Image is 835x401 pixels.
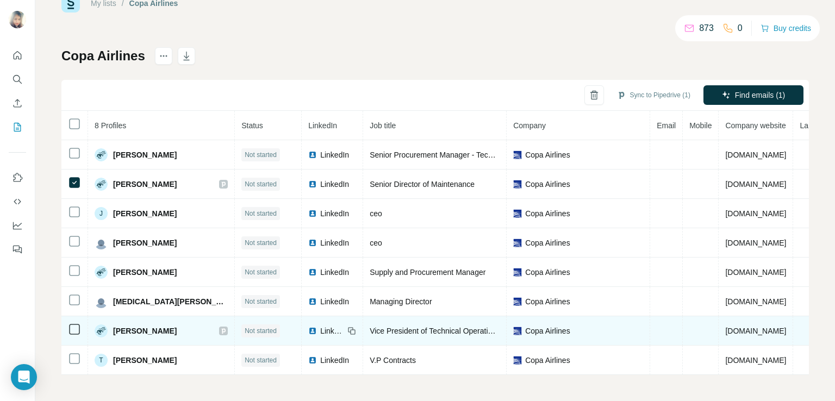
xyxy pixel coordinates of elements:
span: Job title [370,121,396,130]
button: Buy credits [761,21,811,36]
span: [DOMAIN_NAME] [725,327,786,335]
img: company-logo [513,180,522,189]
span: Copa Airlines [525,325,570,336]
img: LinkedIn logo [308,356,317,365]
img: Avatar [95,178,108,191]
span: Not started [245,297,277,306]
img: Avatar [95,266,108,279]
button: Use Surfe API [9,192,26,211]
img: LinkedIn logo [308,268,317,277]
span: Not started [245,267,277,277]
img: LinkedIn logo [308,239,317,247]
span: [DOMAIN_NAME] [725,209,786,218]
img: company-logo [513,209,522,218]
img: Avatar [95,236,108,249]
button: Quick start [9,46,26,65]
span: LinkedIn [308,121,337,130]
img: company-logo [513,239,522,247]
span: Not started [245,209,277,218]
span: Copa Airlines [525,355,570,366]
img: Avatar [95,324,108,337]
span: Copa Airlines [525,149,570,160]
span: [PERSON_NAME] [113,179,177,190]
span: Senior Procurement Manager - Technical Operations [370,151,547,159]
span: Landline [800,121,828,130]
span: LinkedIn [320,237,349,248]
img: Avatar [9,11,26,28]
span: LinkedIn [320,149,349,160]
img: LinkedIn logo [308,327,317,335]
span: Email [657,121,676,130]
img: LinkedIn logo [308,297,317,306]
img: LinkedIn logo [308,209,317,218]
span: Copa Airlines [525,267,570,278]
p: 0 [738,22,743,35]
span: V.P Contracts [370,356,416,365]
span: Not started [245,326,277,336]
img: LinkedIn logo [308,151,317,159]
span: [PERSON_NAME] [113,237,177,248]
span: Find emails (1) [735,90,786,101]
button: actions [155,47,172,65]
img: company-logo [513,297,522,306]
span: LinkedIn [320,325,344,336]
span: Copa Airlines [525,179,570,190]
span: Company website [725,121,786,130]
span: LinkedIn [320,296,349,307]
span: Not started [245,238,277,248]
button: Feedback [9,240,26,259]
span: LinkedIn [320,267,349,278]
span: Copa Airlines [525,296,570,307]
span: [PERSON_NAME] [113,208,177,219]
img: company-logo [513,327,522,335]
div: Open Intercom Messenger [11,364,37,390]
span: [DOMAIN_NAME] [725,268,786,277]
span: Not started [245,355,277,365]
div: J [95,207,108,220]
span: [DOMAIN_NAME] [725,239,786,247]
span: LinkedIn [320,355,349,366]
p: 873 [699,22,714,35]
span: Copa Airlines [525,208,570,219]
span: [PERSON_NAME] [113,267,177,278]
img: Avatar [95,148,108,161]
span: [MEDICAL_DATA][PERSON_NAME] [113,296,228,307]
span: [DOMAIN_NAME] [725,180,786,189]
span: [PERSON_NAME] [113,355,177,366]
span: [PERSON_NAME] [113,149,177,160]
span: [DOMAIN_NAME] [725,356,786,365]
button: Use Surfe on LinkedIn [9,168,26,187]
span: LinkedIn [320,179,349,190]
button: My lists [9,117,26,137]
img: company-logo [513,268,522,277]
span: Managing Director [370,297,432,306]
span: Mobile [689,121,712,130]
div: T [95,354,108,367]
span: Senior Director of Maintenance [370,180,475,189]
span: Not started [245,179,277,189]
span: Status [241,121,263,130]
span: Vice President of Technical Operations [370,327,500,335]
button: Enrich CSV [9,93,26,113]
img: company-logo [513,356,522,365]
button: Sync to Pipedrive (1) [609,87,698,103]
img: Avatar [95,295,108,308]
span: ceo [370,209,382,218]
span: Copa Airlines [525,237,570,248]
img: LinkedIn logo [308,180,317,189]
span: 8 Profiles [95,121,126,130]
span: Company [513,121,546,130]
button: Find emails (1) [703,85,803,105]
span: [PERSON_NAME] [113,325,177,336]
span: [DOMAIN_NAME] [725,297,786,306]
h1: Copa Airlines [61,47,145,65]
span: Supply and Procurement Manager [370,268,485,277]
span: [DOMAIN_NAME] [725,151,786,159]
img: company-logo [513,151,522,159]
span: Not started [245,150,277,160]
button: Search [9,70,26,89]
button: Dashboard [9,216,26,235]
span: ceo [370,239,382,247]
span: LinkedIn [320,208,349,219]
